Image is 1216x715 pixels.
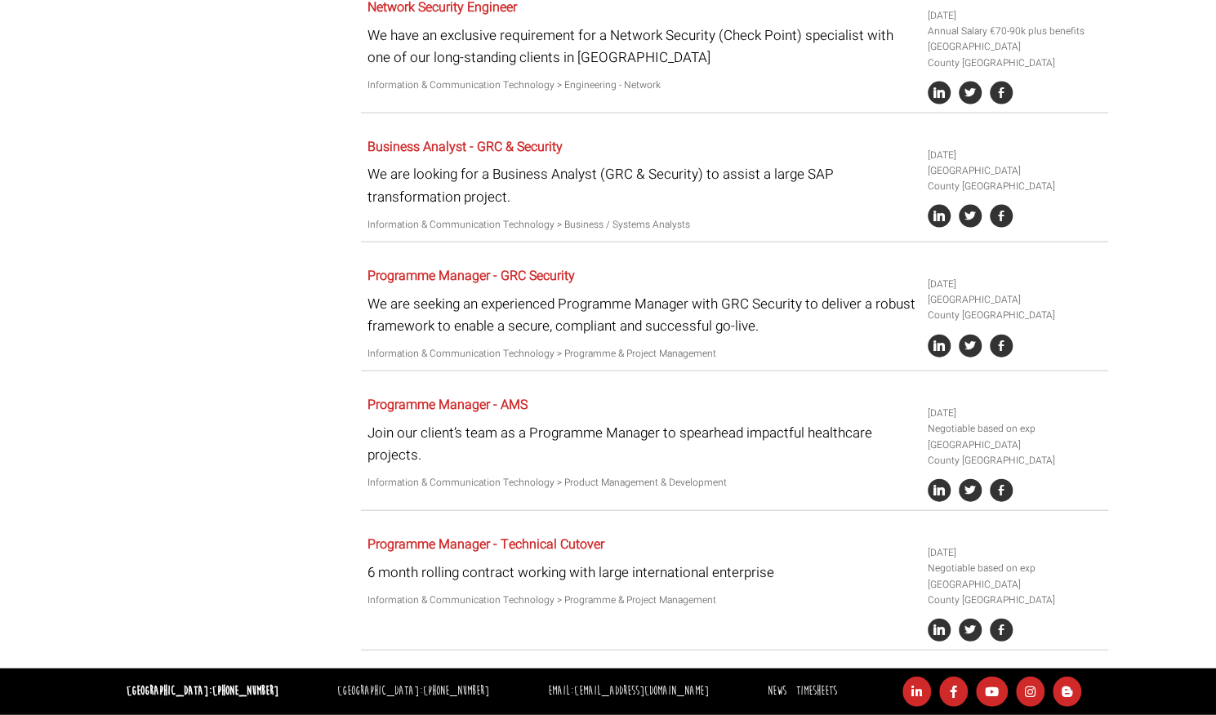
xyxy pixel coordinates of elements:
[127,683,278,699] strong: [GEOGRAPHIC_DATA]:
[928,39,1102,70] li: [GEOGRAPHIC_DATA] County [GEOGRAPHIC_DATA]
[333,680,493,704] li: [GEOGRAPHIC_DATA]:
[928,406,1102,421] li: [DATE]
[367,293,915,337] p: We are seeking an experienced Programme Manager with GRC Security to deliver a robust framework t...
[796,683,837,699] a: Timesheets
[768,683,786,699] a: News
[544,680,713,704] li: Email:
[928,577,1102,608] li: [GEOGRAPHIC_DATA] County [GEOGRAPHIC_DATA]
[367,78,915,93] p: Information & Communication Technology > Engineering - Network
[928,437,1102,469] li: [GEOGRAPHIC_DATA] County [GEOGRAPHIC_DATA]
[367,137,563,157] a: Business Analyst - GRC & Security
[928,24,1102,39] li: Annual Salary €70-90k plus benefits
[367,346,915,362] p: Information & Communication Technology > Programme & Project Management
[367,163,915,207] p: We are looking for a Business Analyst (GRC & Security) to assist a large SAP transformation project.
[928,292,1102,323] li: [GEOGRAPHIC_DATA] County [GEOGRAPHIC_DATA]
[367,475,915,491] p: Information & Communication Technology > Product Management & Development
[212,683,278,699] a: [PHONE_NUMBER]
[928,277,1102,292] li: [DATE]
[574,683,709,699] a: [EMAIL_ADDRESS][DOMAIN_NAME]
[928,561,1102,576] li: Negotiable based on exp
[367,593,915,608] p: Information & Communication Technology > Programme & Project Management
[928,8,1102,24] li: [DATE]
[928,421,1102,437] li: Negotiable based on exp
[367,217,915,233] p: Information & Communication Technology > Business / Systems Analysts
[367,266,575,286] a: Programme Manager - GRC Security
[928,545,1102,561] li: [DATE]
[367,422,915,466] p: Join our client’s team as a Programme Manager to spearhead impactful healthcare projects.
[367,24,915,69] p: We have an exclusive requirement for a Network Security (Check Point) specialist with one of our ...
[367,395,528,415] a: Programme Manager - AMS
[367,562,915,584] p: 6 month rolling contract working with large international enterprise
[928,148,1102,163] li: [DATE]
[367,535,604,554] a: Programme Manager - Technical Cutover
[928,163,1102,194] li: [GEOGRAPHIC_DATA] County [GEOGRAPHIC_DATA]
[423,683,489,699] a: [PHONE_NUMBER]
